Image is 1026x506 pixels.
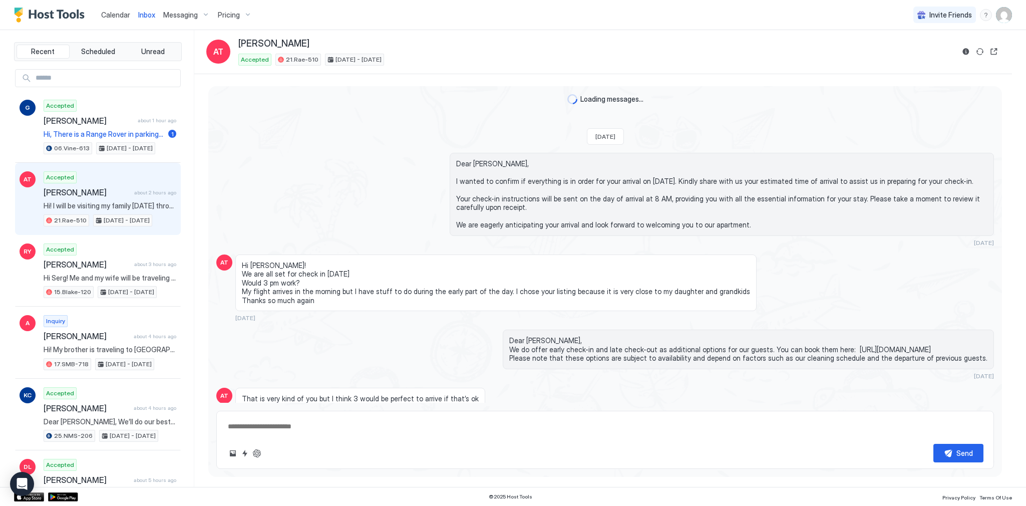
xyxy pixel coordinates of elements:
button: Open reservation [988,46,1000,58]
span: Dear [PERSON_NAME], I wanted to confirm if everything is in order for your arrival on [DATE]. Kin... [456,159,987,229]
span: [PERSON_NAME] [44,403,130,413]
span: A [26,319,30,328]
span: Inbox [138,11,155,19]
span: 1 [171,130,174,138]
a: Google Play Store [48,492,78,501]
span: about 4 hours ago [134,333,176,340]
button: Send [933,444,983,462]
span: Hi Serg! Me and my wife will be traveling to LA for several days and would love to stay at your a... [44,274,176,283]
span: [PERSON_NAME] [238,38,309,50]
a: Privacy Policy [942,491,975,502]
span: [PERSON_NAME] [44,260,130,270]
span: Unread [141,47,165,56]
a: Calendar [101,10,130,20]
span: Hi! I will be visiting my family [DATE] through the [DATE] Thank you [44,201,176,210]
span: Accepted [46,101,74,110]
span: [DATE] - [DATE] [108,288,154,297]
span: Accepted [46,460,74,469]
span: [DATE] - [DATE] [110,431,156,440]
button: Quick reply [239,447,251,459]
span: G [25,103,30,112]
span: Dear [PERSON_NAME], We do offer early check-in and late check-out as additional options for our g... [509,336,987,363]
span: AT [220,391,228,400]
div: tab-group [14,42,182,61]
span: Accepted [46,245,74,254]
span: Privacy Policy [942,494,975,500]
span: Terms Of Use [979,494,1012,500]
a: Inbox [138,10,155,20]
button: Scheduled [72,45,125,59]
span: Accepted [46,389,74,398]
span: KC [24,391,32,400]
span: 06.Vine-613 [54,144,90,153]
span: about 3 hours ago [134,261,176,268]
span: Hi, There is a Range Rover in parking spot 4110. What should we do? [44,130,164,139]
a: Terms Of Use [979,491,1012,502]
span: [DATE] - [DATE] [106,360,152,369]
span: about 1 hour ago [138,117,176,124]
span: Hi! My brother is traveling to [GEOGRAPHIC_DATA] and I am booking this for him. I just wanted to ... [44,345,176,354]
span: Inquiry [46,317,65,326]
span: Invite Friends [929,11,972,20]
span: Calendar [101,11,130,19]
button: Unread [126,45,179,59]
span: Accepted [46,173,74,182]
span: [PERSON_NAME] [44,475,130,485]
span: Recent [31,47,55,56]
span: 15.Blake-120 [54,288,91,297]
span: [PERSON_NAME] [44,331,130,341]
div: menu [980,9,992,21]
input: Input Field [32,70,180,87]
span: Scheduled [81,47,115,56]
span: about 2 hours ago [134,189,176,196]
span: Dear [PERSON_NAME], We’ll do our best to accommodate a late check-out on [DATE], depending on ava... [44,417,176,426]
span: Pricing [218,11,240,20]
span: Accepted [241,55,269,64]
span: about 5 hours ago [134,477,176,483]
span: Loading messages... [580,95,643,104]
div: User profile [996,7,1012,23]
span: © 2025 Host Tools [489,493,532,500]
span: [DATE] - [DATE] [104,216,150,225]
a: Host Tools Logo [14,8,89,23]
span: Hi [PERSON_NAME]! We are all set for check in [DATE] Would 3 pm work? My flight arrives in the mo... [242,261,750,305]
span: That is very kind of you but I think 3 would be perfect to arrive if that’s ok [242,394,479,403]
span: [DATE] [235,314,255,322]
span: AT [220,258,228,267]
span: 17.SMB-718 [54,360,89,369]
span: [DATE] - [DATE] [335,55,382,64]
button: Recent [17,45,70,59]
div: loading [567,94,577,104]
button: ChatGPT Auto Reply [251,447,263,459]
span: AT [213,46,223,58]
div: Open Intercom Messenger [10,472,34,496]
a: App Store [14,492,44,501]
span: AT [24,175,32,184]
span: about 4 hours ago [134,405,176,411]
span: 21.Rae-510 [54,216,87,225]
span: [DATE] [974,239,994,246]
span: [PERSON_NAME] [44,187,130,197]
span: 21.Rae-510 [286,55,318,64]
span: Messaging [163,11,198,20]
span: DL [24,462,32,471]
button: Sync reservation [974,46,986,58]
button: Upload image [227,447,239,459]
button: Reservation information [960,46,972,58]
div: Send [956,448,973,458]
span: [DATE] - [DATE] [107,144,153,153]
span: RY [24,247,32,256]
span: [PERSON_NAME] [44,116,134,126]
span: 25.NMS-206 [54,431,93,440]
span: [DATE] [974,372,994,380]
span: [DATE] [595,133,615,140]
